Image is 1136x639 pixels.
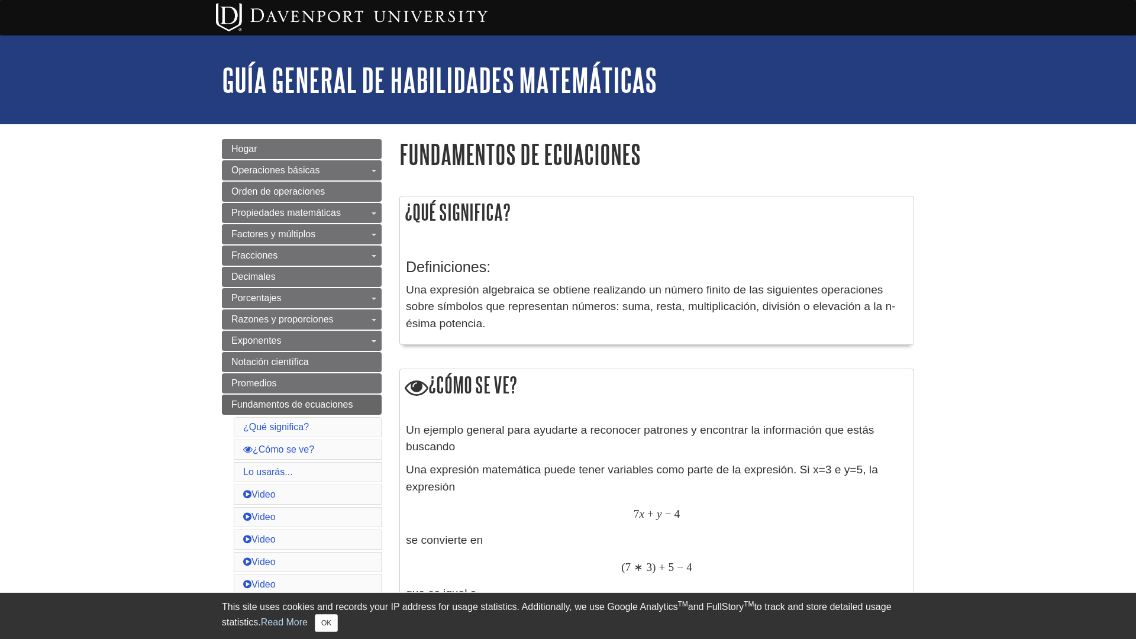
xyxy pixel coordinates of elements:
a: Razones y proporciones [222,309,382,330]
a: Hogar [222,139,382,159]
span: Decimales [231,272,276,282]
h3: Definiciones: [406,259,908,276]
span: Porcentajes [231,293,282,303]
a: Video [243,489,276,499]
h2: ¿Qué significa? [400,196,914,228]
span: Exponentes [231,335,282,346]
span: ∗ [634,560,643,574]
sup: TM [677,600,688,608]
a: ¿Qué significa? [243,422,309,432]
a: Video [243,557,276,567]
span: Razones y proporciones [231,314,334,324]
p: Una expresión algebraica se obtiene realizando un número finito de las siguientes operaciones sob... [406,282,908,333]
span: Operaciones básicas [231,165,319,175]
sup: TM [744,600,754,608]
span: Orden de operaciones [231,186,325,196]
div: This site uses cookies and records your IP address for usage statistics. Additionally, we use Goo... [222,600,914,632]
a: ¿Cómo se ve? [243,444,314,454]
span: 3 [646,560,652,574]
a: Factores y múltiplos [222,224,382,244]
img: Davenport University [216,3,488,31]
span: ) [652,560,656,574]
span: Propiedades matemáticas [231,208,341,218]
span: y [657,507,662,521]
button: Close [315,614,338,632]
span: 4 [674,507,680,521]
p: Un ejemplo general para ayudarte a reconocer patrones y encontrar la información que estás buscando [406,422,908,456]
a: Video [243,579,276,589]
a: Fracciones [222,246,382,266]
a: Promedios [222,373,382,393]
span: 7 [634,507,640,521]
a: Exponentes [222,331,382,351]
span: − [677,560,683,574]
a: Video [243,512,276,522]
span: x [639,507,644,521]
span: Promedios [231,378,276,388]
h2: ¿Cómo se ve? [400,369,914,403]
a: Notación científica [222,352,382,372]
h1: Fundamentos de ecuaciones [399,139,914,169]
a: Guía general de habilidades matemáticas [222,62,657,98]
span: Factores y múltiplos [231,229,315,239]
span: Fracciones [231,250,277,260]
a: Video [243,534,276,544]
span: Fundamentos de ecuaciones [231,399,353,409]
a: Operaciones básicas [222,160,382,180]
span: + [647,507,654,521]
a: Orden de operaciones [222,182,382,202]
a: Propiedades matemáticas [222,203,382,223]
span: Hogar [231,144,257,154]
span: + [659,560,666,574]
span: − [665,507,672,521]
span: ( [621,560,625,574]
a: Fundamentos de ecuaciones [222,395,382,415]
span: 4 [686,560,692,574]
a: Porcentajes [222,288,382,308]
a: Lo usarás... [243,467,293,477]
span: 5 [669,560,674,574]
a: Read More [261,617,308,627]
span: Notación científica [231,357,309,367]
span: 7 [625,560,631,574]
a: Decimales [222,267,382,287]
